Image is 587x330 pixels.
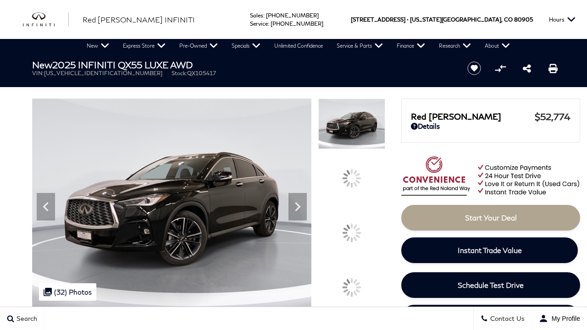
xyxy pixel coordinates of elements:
h1: 2025 INFINITI QX55 LUXE AWD [32,60,452,70]
a: Print this New 2025 INFINITI QX55 LUXE AWD [548,63,558,74]
span: Red [PERSON_NAME] INFINITI [83,15,195,24]
a: [STREET_ADDRESS] • [US_STATE][GEOGRAPHIC_DATA], CO 80905 [351,16,533,23]
button: Compare vehicle [493,61,507,75]
span: Sales [250,12,263,19]
a: Unlimited Confidence [267,39,330,53]
img: INFINITI [23,12,69,27]
a: Share this New 2025 INFINITI QX55 LUXE AWD [523,63,531,74]
a: Finance [390,39,432,53]
a: New [80,39,116,53]
button: Save vehicle [464,61,484,76]
span: : [263,12,265,19]
span: [US_VEHICLE_IDENTIFICATION_NUMBER] [44,70,162,77]
span: My Profile [548,315,580,322]
a: Red [PERSON_NAME] INFINITI [83,14,195,25]
a: Red [PERSON_NAME] $52,774 [411,111,570,122]
a: Start Your Deal [401,205,580,231]
a: Service & Parts [330,39,390,53]
a: Research [432,39,478,53]
span: Stock: [172,70,187,77]
a: Specials [225,39,267,53]
span: Contact Us [488,315,525,323]
button: user-profile-menu [532,307,587,330]
span: VIN: [32,70,44,77]
span: Service [250,20,268,27]
strong: New [32,59,52,70]
a: Schedule Test Drive [401,272,580,298]
a: [PHONE_NUMBER] [266,12,319,19]
span: Start Your Deal [465,213,517,222]
a: Details [411,122,570,130]
a: [PHONE_NUMBER] [271,20,323,27]
span: : [268,20,269,27]
a: About [478,39,517,53]
span: Instant Trade Value [458,246,522,254]
span: Search [14,315,37,323]
span: $52,774 [535,111,570,122]
span: QX105417 [187,70,216,77]
a: Instant Trade Value [401,237,578,263]
img: New 2025 BLACK OBSIDIAN INFINITI LUXE AWD image 1 [32,99,311,308]
div: (32) Photos [39,283,96,301]
a: Express Store [116,39,172,53]
nav: Main Navigation [80,39,517,53]
span: Red [PERSON_NAME] [411,111,535,121]
a: infiniti [23,12,69,27]
span: Schedule Test Drive [458,280,524,289]
img: New 2025 BLACK OBSIDIAN INFINITI LUXE AWD image 1 [318,99,385,149]
a: Pre-Owned [172,39,225,53]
